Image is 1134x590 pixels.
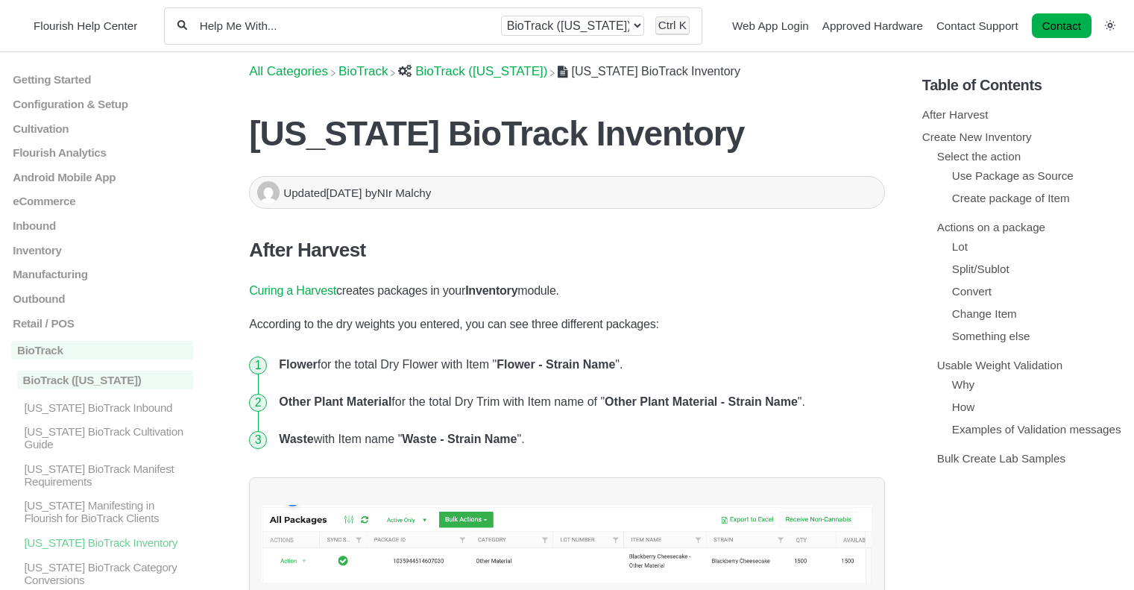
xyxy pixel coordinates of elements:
[377,186,432,199] span: NIr Malchy
[17,371,193,389] p: BioTrack ([US_STATE])
[11,536,193,549] a: [US_STATE] BioTrack Inventory
[249,315,885,334] p: According to the dry weights you entered, you can see three different packages:
[11,560,193,586] a: [US_STATE] BioTrack Category Conversions
[249,239,885,262] h3: After Harvest
[273,421,885,458] li: with Item name " ".
[11,98,193,110] a: Configuration & Setup
[11,171,193,183] a: Android Mobile App
[922,77,1123,94] h5: Table of Contents
[658,19,676,31] kbd: Ctrl
[1028,16,1095,37] li: Contact desktop
[198,19,490,33] input: Help Me With...
[283,186,365,199] span: Updated
[249,281,885,301] p: creates packages in your module.
[249,113,885,154] h1: [US_STATE] BioTrack Inventory
[19,16,26,36] img: Flourish Help Center Logo
[22,560,193,586] p: [US_STATE] BioTrack Category Conversions
[398,64,547,78] a: BioTrack (Connecticut)
[279,433,314,445] strong: Waste
[732,19,809,32] a: Web App Login navigation item
[571,65,740,78] span: [US_STATE] BioTrack Inventory
[11,292,193,305] a: Outbound
[11,499,193,524] a: [US_STATE] Manifesting in Flourish for BioTrack Clients
[11,219,193,232] a: Inbound
[952,192,1070,204] a: Create package of Item
[273,346,885,383] li: for the total Dry Flower with Item " ".
[22,425,193,451] p: [US_STATE] BioTrack Cultivation Guide
[415,64,547,79] span: ​BioTrack ([US_STATE])
[937,221,1045,233] a: Actions on a package
[327,186,362,199] time: [DATE]
[11,316,193,329] a: Retail / POS
[11,401,193,413] a: [US_STATE] BioTrack Inbound
[922,131,1032,143] a: Create New Inventory
[402,433,517,445] strong: Waste - Strain Name
[952,423,1121,436] a: Examples of Validation messages
[952,378,974,391] a: Why
[11,268,193,280] a: Manufacturing
[11,122,193,134] a: Cultivation
[34,19,137,32] span: Flourish Help Center
[338,64,388,79] span: ​BioTrack
[11,371,193,389] a: BioTrack ([US_STATE])
[279,358,318,371] strong: Flower
[11,146,193,159] a: Flourish Analytics
[338,64,388,78] a: BioTrack
[822,19,923,32] a: Approved Hardware navigation item
[937,150,1021,163] a: Select the action
[937,359,1062,371] a: Usable Weight Validation
[22,401,193,413] p: [US_STATE] BioTrack Inbound
[497,358,615,371] strong: Flower - Strain Name
[952,263,1009,275] a: Split/Sublot
[1032,13,1092,38] a: Contact
[11,195,193,207] a: eCommerce
[952,240,968,253] a: Lot
[952,330,1030,342] a: Something else
[22,462,193,488] p: [US_STATE] BioTrack Manifest Requirements
[11,341,193,360] a: BioTrack
[257,181,280,204] img: NIr Malchy
[22,536,193,549] p: [US_STATE] BioTrack Inventory
[11,243,193,256] a: Inventory
[11,73,193,86] a: Getting Started
[922,108,989,121] a: After Harvest
[273,383,885,421] li: for the total Dry Trim with Item name of " ".
[11,462,193,488] a: [US_STATE] BioTrack Manifest Requirements
[679,19,687,31] kbd: K
[249,64,328,78] a: Breadcrumb link to All Categories
[11,425,193,451] a: [US_STATE] BioTrack Cultivation Guide
[249,284,336,297] a: Curing a Harvest
[936,19,1018,32] a: Contact Support navigation item
[465,284,517,297] strong: Inventory
[937,452,1065,465] a: Bulk Create Lab Samples
[22,499,193,524] p: [US_STATE] Manifesting in Flourish for BioTrack Clients
[262,505,872,583] img: screenshot-2024-08-14-at-4-07-23-pm.png
[365,186,432,199] span: by
[605,395,798,408] strong: Other Plant Material - Strain Name
[19,16,137,36] a: Flourish Help Center
[952,307,1017,320] a: Change Item
[249,64,328,79] span: All Categories
[952,401,974,413] a: How
[952,285,992,298] a: Convert
[952,169,1074,182] a: Use Package as Source
[1105,19,1115,31] a: Switch dark mode setting
[279,395,391,408] strong: Other Plant Material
